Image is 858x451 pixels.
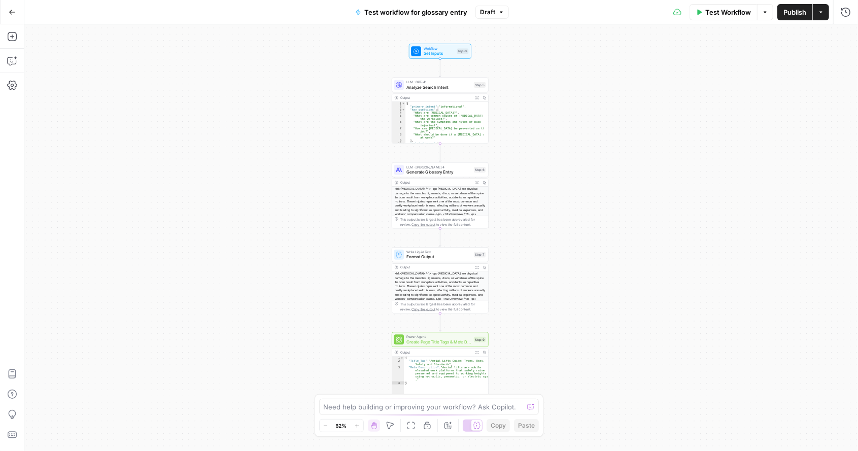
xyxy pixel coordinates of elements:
[457,48,469,54] div: Inputs
[392,360,404,366] div: 2
[392,357,404,360] div: 1
[406,84,471,90] span: Analyze Search Intent
[439,58,441,77] g: Edge from start to step_5
[474,82,486,88] div: Step 5
[439,144,441,162] g: Edge from step_5 to step_6
[400,95,471,100] div: Output
[392,162,489,228] div: LLM · [PERSON_NAME] 4Generate Glossary EntryStep 6Output<h1>[MEDICAL_DATA]</h1> <p>[MEDICAL_DATA]...
[518,421,535,430] span: Paste
[439,228,441,247] g: Edge from step_6 to step_7
[705,7,751,17] span: Test Workflow
[406,164,471,169] span: LLM · [PERSON_NAME] 4
[392,78,489,144] div: LLM · GPT-4.1Analyze Search IntentStep 5Output{ "primary_intent":"informational", "key_questions"...
[402,108,405,111] span: Toggle code folding, rows 3 through 9
[392,247,489,313] div: Write Liquid TextFormat OutputStep 7Output<h1>[MEDICAL_DATA]</h1> <p>[MEDICAL_DATA] are physical ...
[349,4,473,20] button: Test workflow for glossary entry
[514,419,539,432] button: Paste
[392,108,405,111] div: 3
[400,265,471,270] div: Output
[406,338,471,344] span: Create Page Title Tags & Meta Descriptions
[400,357,404,360] span: Toggle code folding, rows 1 through 4
[424,50,455,56] span: Set Inputs
[474,337,486,342] div: Step 9
[474,252,486,257] div: Step 7
[406,80,471,85] span: LLM · GPT-4.1
[480,8,495,17] span: Draft
[439,313,441,331] g: Edge from step_7 to step_9
[402,143,405,146] span: Toggle code folding, rows 10 through 16
[392,381,404,385] div: 4
[392,366,404,381] div: 3
[400,217,486,227] div: This output is too large & has been abbreviated for review. to view the full content.
[392,133,405,139] div: 8
[487,419,510,432] button: Copy
[491,421,506,430] span: Copy
[783,7,806,17] span: Publish
[690,4,757,20] button: Test Workflow
[400,180,471,185] div: Output
[336,422,347,430] span: 62%
[474,167,486,172] div: Step 6
[392,105,405,108] div: 2
[475,6,509,19] button: Draft
[392,44,489,59] div: WorkflowSet InputsInputs
[392,143,405,146] div: 10
[400,302,486,312] div: This output is too large & has been abbreviated for review. to view the full content.
[392,332,489,398] div: Power AgentCreate Page Title Tags & Meta DescriptionsStep 9Output{ "Title_Tag":"Aerial Lifts Guid...
[412,307,436,311] span: Copy the output
[412,223,436,226] span: Copy the output
[406,254,471,260] span: Format Output
[777,4,812,20] button: Publish
[392,111,405,114] div: 4
[400,350,471,355] div: Output
[392,114,405,120] div: 5
[402,102,405,105] span: Toggle code folding, rows 1 through 25
[392,139,405,142] div: 9
[392,121,405,127] div: 6
[364,7,467,17] span: Test workflow for glossary entry
[392,102,405,105] div: 1
[406,169,471,175] span: Generate Glossary Entry
[406,334,471,339] span: Power Agent
[424,46,455,51] span: Workflow
[392,127,405,133] div: 7
[406,250,471,255] span: Write Liquid Text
